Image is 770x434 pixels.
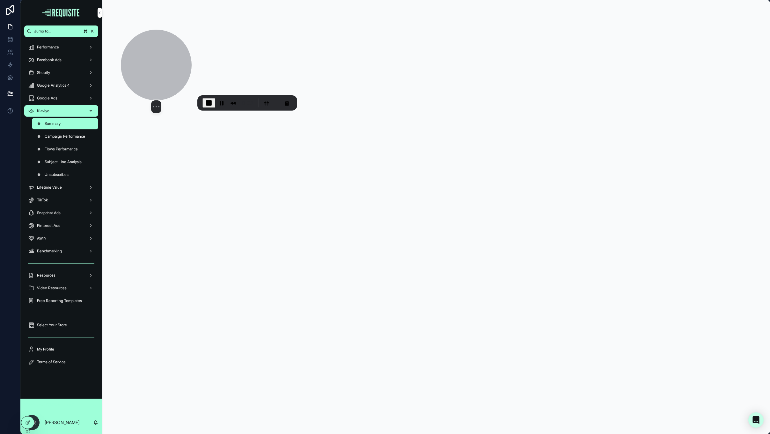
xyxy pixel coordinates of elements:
[24,194,98,206] a: TikTok
[32,131,98,142] a: Campaign Performance
[37,298,82,303] span: Free Reporting Templates
[24,282,98,294] a: Video Resources
[32,156,98,168] a: Subject Line Analysis
[32,143,98,155] a: Flows Performance
[24,233,98,244] a: AWIN
[34,29,80,34] span: Jump to...
[24,356,98,368] a: Terms of Service
[45,172,69,177] span: Unsubscribes
[24,319,98,331] a: Select Your Store
[45,419,79,426] p: [PERSON_NAME]
[20,37,102,376] div: scrollable content
[24,207,98,219] a: Snapchat Ads
[37,210,61,215] span: Snapchat Ads
[24,41,98,53] a: Performance
[24,80,98,91] a: Google Analytics 4
[45,134,85,139] span: Campaign Performance
[32,118,98,129] a: Summary
[37,108,49,113] span: Klaviyo
[37,70,50,75] span: Shopify
[37,286,67,291] span: Video Resources
[24,220,98,231] a: Pinterest Ads
[37,236,47,241] span: AWIN
[41,8,81,18] img: App logo
[37,83,70,88] span: Google Analytics 4
[37,322,67,328] span: Select Your Store
[24,344,98,355] a: My Profile
[37,57,62,62] span: Facebook Ads
[37,223,60,228] span: Pinterest Ads
[37,347,54,352] span: My Profile
[90,29,95,34] span: K
[24,25,98,37] button: Jump to...K
[24,270,98,281] a: Resources
[24,295,98,307] a: Free Reporting Templates
[24,105,98,117] a: Klaviyo
[37,96,57,101] span: Google Ads
[24,182,98,193] a: Lifetime Value
[37,273,55,278] span: Resources
[32,169,98,180] a: Unsubscribes
[37,45,59,50] span: Performance
[24,245,98,257] a: Benchmarking
[24,67,98,78] a: Shopify
[45,121,61,126] span: Summary
[37,198,48,203] span: TikTok
[24,402,75,407] span: Viewing as [PERSON_NAME]
[37,359,66,365] span: Terms of Service
[37,249,62,254] span: Benchmarking
[45,159,82,164] span: Subject Line Analysis
[24,92,98,104] a: Google Ads
[37,185,62,190] span: Lifetime Value
[24,54,98,66] a: Facebook Ads
[748,412,764,428] div: Open Intercom Messenger
[45,147,78,152] span: Flows Performance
